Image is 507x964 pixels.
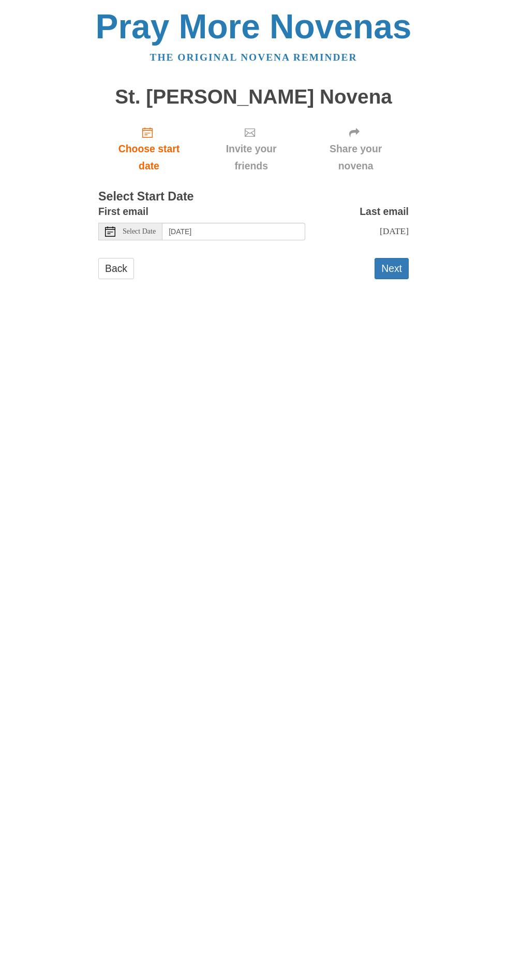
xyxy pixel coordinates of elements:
[303,118,409,180] div: Click "Next" to confirm your start date first.
[123,228,156,235] span: Select Date
[98,258,134,279] a: Back
[313,140,398,175] span: Share your novena
[150,52,357,63] a: The original novena reminder
[360,203,409,220] label: Last email
[375,258,409,279] button: Next
[98,86,409,108] h1: St. [PERSON_NAME] Novena
[98,203,148,220] label: First email
[380,226,409,236] span: [DATE]
[98,190,409,204] h3: Select Start Date
[98,118,200,180] a: Choose start date
[96,7,412,46] a: Pray More Novenas
[109,140,189,175] span: Choose start date
[200,118,303,180] div: Click "Next" to confirm your start date first.
[210,140,292,175] span: Invite your friends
